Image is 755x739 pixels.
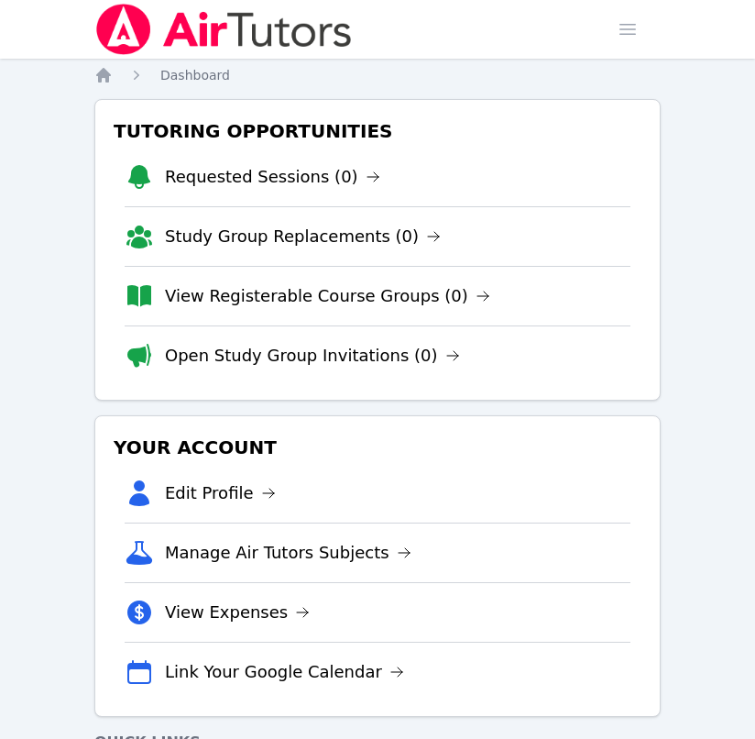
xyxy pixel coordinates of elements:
a: Dashboard [160,66,230,84]
a: View Expenses [165,600,310,625]
img: Air Tutors [94,4,354,55]
a: Link Your Google Calendar [165,659,404,685]
h3: Tutoring Opportunities [110,115,645,148]
h3: Your Account [110,431,645,464]
a: Open Study Group Invitations (0) [165,343,460,369]
span: Dashboard [160,68,230,83]
a: Manage Air Tutors Subjects [165,540,411,566]
a: Edit Profile [165,480,276,506]
nav: Breadcrumb [94,66,661,84]
a: Study Group Replacements (0) [165,224,441,249]
a: Requested Sessions (0) [165,164,380,190]
a: View Registerable Course Groups (0) [165,283,490,309]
